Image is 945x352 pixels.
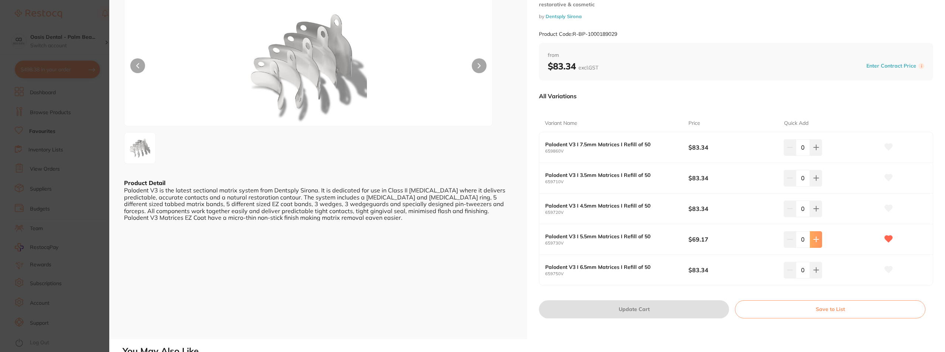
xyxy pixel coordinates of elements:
[545,203,674,209] b: Palodent V3 I 4.5mm Matrices I Refill of 50
[735,300,925,318] button: Save to List
[546,13,582,19] a: Dentsply Sirona
[124,179,165,187] b: Product Detail
[539,14,933,19] small: by
[578,64,598,71] span: excl. GST
[688,266,774,274] b: $83.34
[539,1,933,8] small: restorative & cosmetic
[784,120,808,127] p: Quick Add
[545,180,688,184] small: 659710V
[198,9,419,126] img: cGc
[545,210,688,215] small: 659720V
[688,174,774,182] b: $83.34
[548,61,598,72] b: $83.34
[545,120,577,127] p: Variant Name
[918,63,924,69] label: i
[688,120,700,127] p: Price
[864,62,918,69] button: Enter Contract Price
[545,241,688,246] small: 659730V
[539,92,577,100] p: All Variations
[539,31,617,37] small: Product Code: R-BP-1000189029
[688,205,774,213] b: $83.34
[545,141,674,147] b: Palodent V3 I 7.5mm Matrices I Refill of 50
[545,233,674,239] b: Palodent V3 I 5.5mm Matrices I Refill of 50
[688,235,774,243] b: $69.17
[548,52,924,59] span: from
[545,149,688,154] small: 659860V
[545,271,688,276] small: 659750V
[545,264,674,270] b: Palodent V3 I 6.5mm Matrices I Refill of 50
[124,187,512,221] div: Palodent V3 is the latest sectional matrix system from Dentsply Sirona. It is dedicated for use i...
[539,300,729,318] button: Update Cart
[688,143,774,151] b: $83.34
[127,135,153,161] img: cGc
[545,172,674,178] b: Palodent V3 I 3.5mm Matrices I Refill of 50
